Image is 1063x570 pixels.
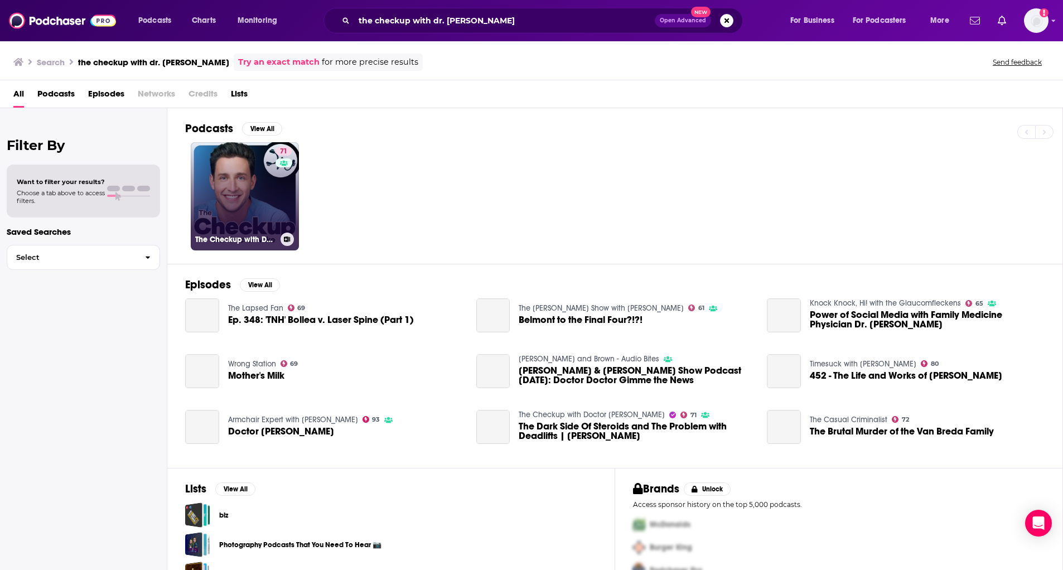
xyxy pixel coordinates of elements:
span: 69 [297,306,305,311]
h2: Brands [633,482,679,496]
button: View All [240,278,280,292]
button: open menu [782,12,848,30]
a: biz [219,509,228,521]
span: Choose a tab above to access filters. [17,189,105,205]
a: EpisodesView All [185,278,280,292]
span: for more precise results [322,56,418,69]
a: Show notifications dropdown [993,11,1011,30]
span: [PERSON_NAME] & [PERSON_NAME] Show Podcast [DATE]: Doctor Doctor Gimme the News [519,366,753,385]
img: Podchaser - Follow, Share and Rate Podcasts [9,10,116,31]
a: Timesuck with Dan Cummins [810,359,916,369]
h3: The Checkup with Doctor [PERSON_NAME] [195,235,276,244]
a: Power of Social Media with Family Medicine Physician Dr. Mike [810,310,1045,329]
a: Belmont to the Final Four?!?! [476,298,510,332]
span: New [691,7,711,17]
a: Armchair Expert with Dax Shepard [228,415,358,424]
a: The Brutal Murder of the Van Breda Family [767,410,801,444]
span: 72 [902,417,909,422]
a: Soper and Brown - Audio Bites [519,354,659,364]
input: Search podcasts, credits, & more... [354,12,655,30]
span: 71 [690,413,697,418]
button: open menu [845,12,922,30]
img: First Pro Logo [629,513,650,536]
div: Open Intercom Messenger [1025,510,1052,537]
img: Second Pro Logo [629,536,650,559]
span: Charts [192,13,216,28]
a: 93 [363,416,380,423]
p: Saved Searches [7,226,160,237]
span: Open Advanced [660,18,706,23]
a: 65 [965,300,983,307]
span: 452 - The Life and Works of [PERSON_NAME] [810,371,1002,380]
span: Select [7,254,136,261]
span: Credits [189,85,218,108]
h3: the checkup with dr. [PERSON_NAME] [78,57,229,67]
span: For Podcasters [853,13,906,28]
a: 452 - The Life and Works of Dr. Seuss [810,371,1002,380]
a: Photography Podcasts That You Need To Hear 📷 [185,532,210,557]
a: The Casual Criminalist [810,415,887,424]
a: Knock Knock, Hi! with the Glaucomfleckens [810,298,961,308]
a: The Checkup with Doctor Mike [519,410,665,419]
h2: Podcasts [185,122,233,136]
span: 65 [975,301,983,306]
a: 80 [921,360,939,367]
button: Open AdvancedNew [655,14,711,27]
a: 71 [276,147,292,156]
span: Monitoring [238,13,277,28]
a: Mother's Milk [185,354,219,388]
a: 71The Checkup with Doctor [PERSON_NAME] [191,142,299,250]
button: open menu [922,12,963,30]
a: Ep. 348: 'TNH' Bollea v. Laser Spine (Part 1) [228,315,414,325]
svg: Add a profile image [1040,8,1048,17]
a: Doctor Mike [185,410,219,444]
span: Mother's Milk [228,371,284,380]
a: The Dark Side Of Steroids and The Problem with Deadlifts | Dr. Mike Israetel [519,422,753,441]
h2: Lists [185,482,206,496]
a: The Brutal Murder of the Van Breda Family [810,427,994,436]
a: 452 - The Life and Works of Dr. Seuss [767,354,801,388]
a: Belmont to the Final Four?!?! [519,315,642,325]
span: 71 [280,146,287,157]
span: Want to filter your results? [17,178,105,186]
span: All [13,85,24,108]
a: Soper & Brown Show Podcast May 29: Doctor Doctor Gimme the News [519,366,753,385]
span: Networks [138,85,175,108]
p: Access sponsor history on the top 5,000 podcasts. [633,500,1045,509]
a: Show notifications dropdown [965,11,984,30]
a: Lists [231,85,248,108]
div: Search podcasts, credits, & more... [334,8,753,33]
span: 80 [931,361,939,366]
a: 69 [281,360,298,367]
a: Ep. 348: 'TNH' Bollea v. Laser Spine (Part 1) [185,298,219,332]
span: McDonalds [650,520,690,529]
a: Episodes [88,85,124,108]
h2: Episodes [185,278,231,292]
a: Wrong Station [228,359,276,369]
a: 69 [288,305,306,311]
span: 69 [290,361,298,366]
a: Try an exact match [238,56,320,69]
span: 61 [698,306,704,311]
a: The Jason Smith Show with Mike Harmon [519,303,684,313]
button: Show profile menu [1024,8,1048,33]
span: The Dark Side Of Steroids and The Problem with Deadlifts | [PERSON_NAME] [519,422,753,441]
button: View All [215,482,255,496]
a: biz [185,503,210,528]
a: Podcasts [37,85,75,108]
span: Logged in as Ashley_Beenen [1024,8,1048,33]
button: Select [7,245,160,270]
img: User Profile [1024,8,1048,33]
button: View All [242,122,282,136]
a: PodcastsView All [185,122,282,136]
span: Burger King [650,543,692,552]
span: Doctor [PERSON_NAME] [228,427,334,436]
a: 71 [680,412,697,418]
span: More [930,13,949,28]
a: The Lapsed Fan [228,303,283,313]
